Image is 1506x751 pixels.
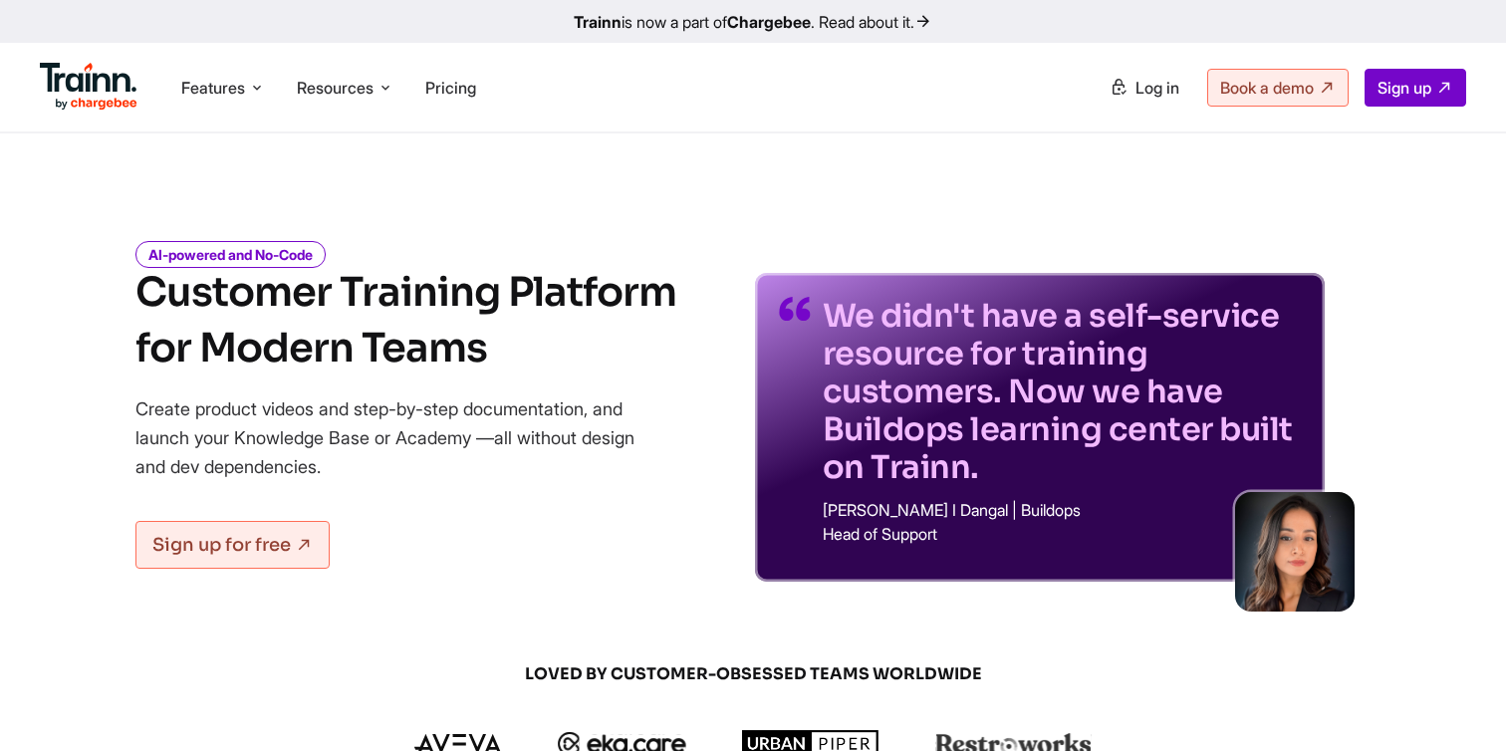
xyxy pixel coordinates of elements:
[574,12,622,32] b: Trainn
[297,77,374,99] span: Resources
[1098,70,1191,106] a: Log in
[823,502,1301,518] p: [PERSON_NAME] I Dangal | Buildops
[275,663,1231,685] span: LOVED BY CUSTOMER-OBSESSED TEAMS WORLDWIDE
[425,78,476,98] a: Pricing
[135,241,326,268] i: AI-powered and No-Code
[1135,78,1179,98] span: Log in
[181,77,245,99] span: Features
[823,526,1301,542] p: Head of Support
[135,394,663,481] p: Create product videos and step-by-step documentation, and launch your Knowledge Base or Academy —...
[1207,69,1349,107] a: Book a demo
[823,297,1301,486] p: We didn't have a self-service resource for training customers. Now we have Buildops learning cent...
[1235,492,1355,612] img: sabina-buildops.d2e8138.png
[1220,78,1314,98] span: Book a demo
[727,12,811,32] b: Chargebee
[779,297,811,321] img: quotes-purple.41a7099.svg
[135,521,330,569] a: Sign up for free
[135,265,676,376] h1: Customer Training Platform for Modern Teams
[40,63,137,111] img: Trainn Logo
[1378,78,1431,98] span: Sign up
[1365,69,1466,107] a: Sign up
